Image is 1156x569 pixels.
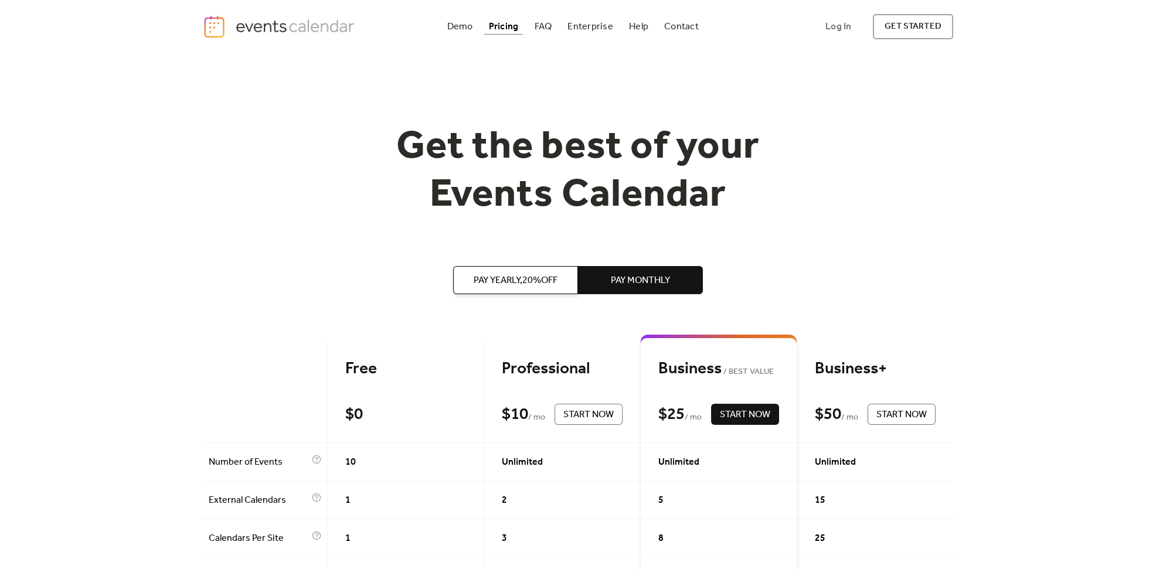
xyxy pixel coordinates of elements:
span: / mo [528,411,545,425]
a: get started [873,14,953,39]
span: 5 [658,493,664,507]
div: $ 50 [815,404,841,425]
span: Start Now [563,408,614,422]
span: / mo [685,411,702,425]
span: Pay Yearly, 20% off [474,274,557,288]
span: Start Now [876,408,927,422]
a: Log In [814,14,863,39]
div: Help [629,23,648,30]
span: 3 [502,531,507,546]
div: Enterprise [567,23,613,30]
span: 10 [345,455,356,469]
span: Pay Monthly [611,274,670,288]
button: Pay Yearly,20%off [453,266,578,294]
h1: Get the best of your Events Calendar [353,124,803,219]
button: Start Now [868,404,936,425]
button: Pay Monthly [578,266,703,294]
button: Start Now [555,404,623,425]
span: BEST VALUE [722,365,774,379]
span: Number of Events [209,455,309,469]
span: / mo [841,411,858,425]
div: $ 25 [658,404,685,425]
a: home [203,15,358,39]
span: External Calendars [209,493,309,507]
a: Enterprise [563,19,617,35]
a: Help [624,19,653,35]
div: Professional [502,359,623,379]
span: 1 [345,531,351,546]
button: Start Now [711,404,779,425]
div: Business+ [815,359,936,379]
div: Pricing [489,23,519,30]
span: Start Now [720,408,770,422]
div: Business [658,359,779,379]
span: 8 [658,531,664,546]
span: 25 [815,531,825,546]
span: 2 [502,493,507,507]
a: Demo [443,19,478,35]
div: $ 10 [502,404,528,425]
div: $ 0 [345,404,363,425]
span: Unlimited [658,455,699,469]
div: Contact [664,23,699,30]
span: Unlimited [815,455,856,469]
div: Free [345,359,466,379]
div: Demo [447,23,473,30]
span: 15 [815,493,825,507]
span: Unlimited [502,455,543,469]
a: Pricing [484,19,523,35]
span: Calendars Per Site [209,531,309,546]
span: 1 [345,493,351,507]
a: Contact [659,19,703,35]
div: FAQ [535,23,552,30]
a: FAQ [530,19,557,35]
